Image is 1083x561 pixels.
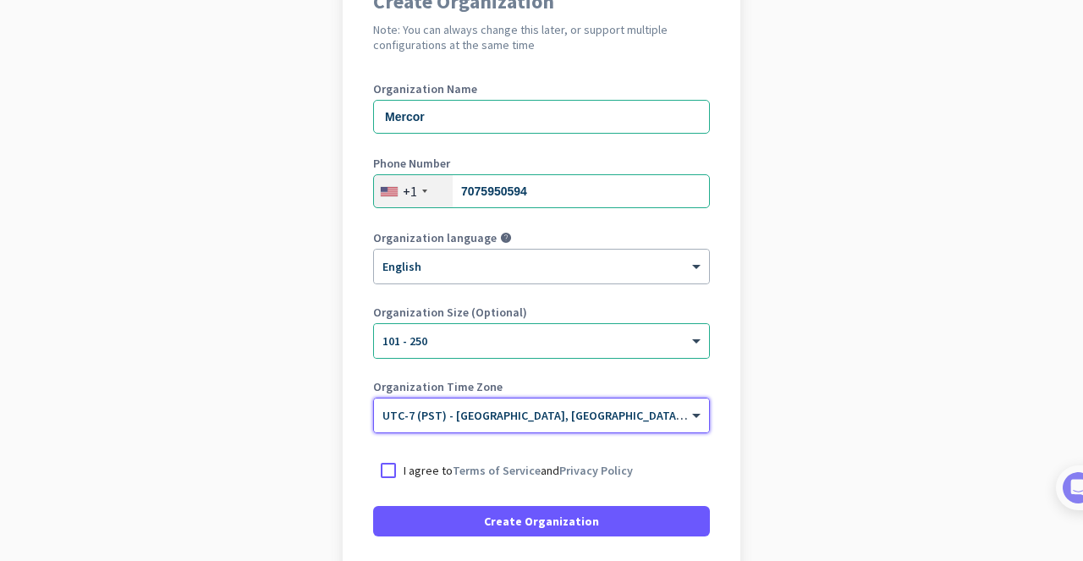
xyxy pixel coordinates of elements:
[373,381,710,393] label: Organization Time Zone
[373,174,710,208] input: 201-555-0123
[373,22,710,52] h2: Note: You can always change this later, or support multiple configurations at the same time
[373,506,710,536] button: Create Organization
[484,513,599,530] span: Create Organization
[403,183,417,200] div: +1
[559,463,633,478] a: Privacy Policy
[500,232,512,244] i: help
[373,232,497,244] label: Organization language
[373,100,710,134] input: What is the name of your organization?
[453,463,541,478] a: Terms of Service
[373,83,710,95] label: Organization Name
[373,157,710,169] label: Phone Number
[404,462,633,479] p: I agree to and
[373,306,710,318] label: Organization Size (Optional)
